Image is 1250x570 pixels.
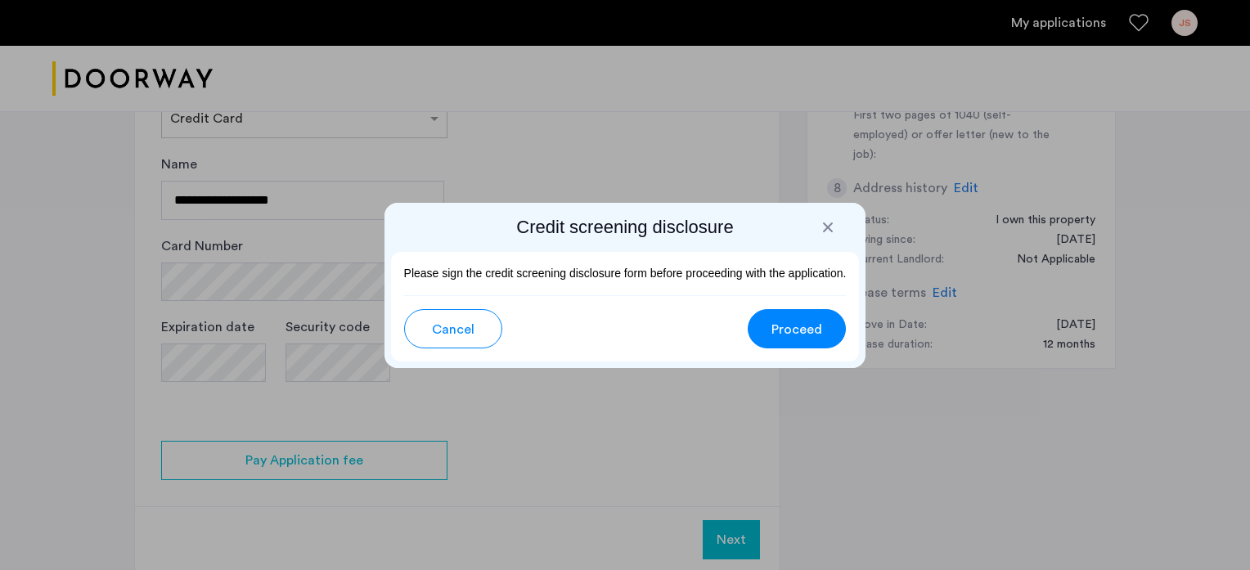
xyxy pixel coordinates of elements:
[404,265,847,282] p: Please sign the credit screening disclosure form before proceeding with the application.
[748,309,846,348] button: button
[771,320,822,339] span: Proceed
[432,320,474,339] span: Cancel
[391,216,860,239] h2: Credit screening disclosure
[404,309,502,348] button: button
